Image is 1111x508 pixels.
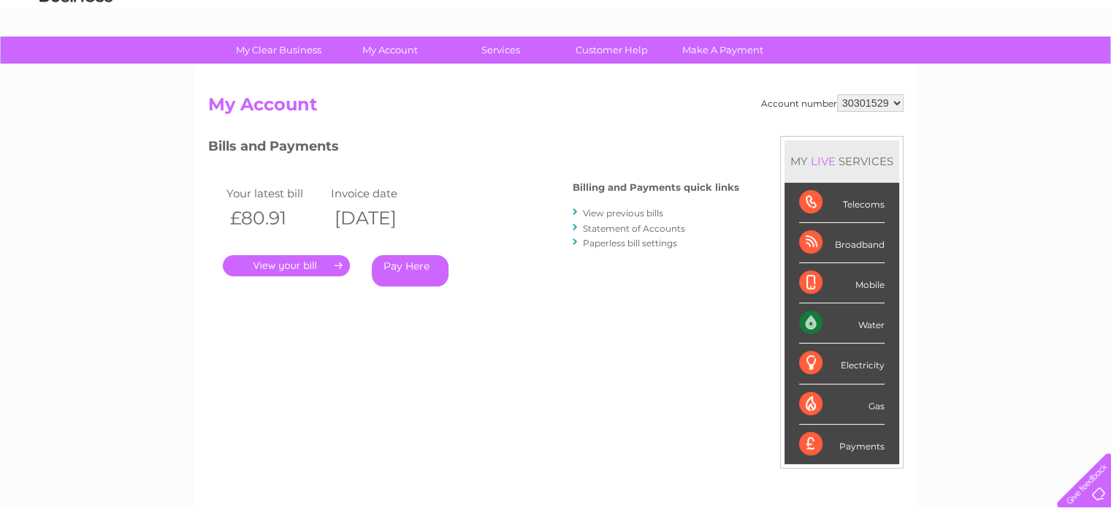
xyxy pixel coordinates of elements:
[799,183,885,223] div: Telecoms
[208,94,904,122] h2: My Account
[583,208,663,219] a: View previous bills
[799,425,885,464] div: Payments
[583,238,677,249] a: Paperless bill settings
[583,223,685,234] a: Statement of Accounts
[551,37,672,64] a: Customer Help
[799,384,885,425] div: Gas
[329,37,450,64] a: My Account
[931,62,975,73] a: Telecoms
[1063,62,1097,73] a: Log out
[223,183,328,203] td: Your latest bill
[799,344,885,384] div: Electricity
[327,183,432,203] td: Invoice date
[223,255,350,276] a: .
[784,140,899,182] div: MY SERVICES
[372,255,448,287] a: Pay Here
[854,62,882,73] a: Water
[39,38,113,83] img: logo.png
[573,182,739,193] h4: Billing and Payments quick links
[218,37,339,64] a: My Clear Business
[890,62,923,73] a: Energy
[836,7,936,26] a: 0333 014 3131
[440,37,561,64] a: Services
[208,136,739,162] h3: Bills and Payments
[808,154,839,168] div: LIVE
[984,62,1005,73] a: Blog
[799,303,885,344] div: Water
[799,263,885,303] div: Mobile
[663,37,783,64] a: Make A Payment
[1014,62,1050,73] a: Contact
[211,8,901,71] div: Clear Business is a trading name of Verastar Limited (registered in [GEOGRAPHIC_DATA] No. 3667643...
[799,223,885,263] div: Broadband
[223,203,328,233] th: £80.91
[327,203,432,233] th: [DATE]
[761,94,904,112] div: Account number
